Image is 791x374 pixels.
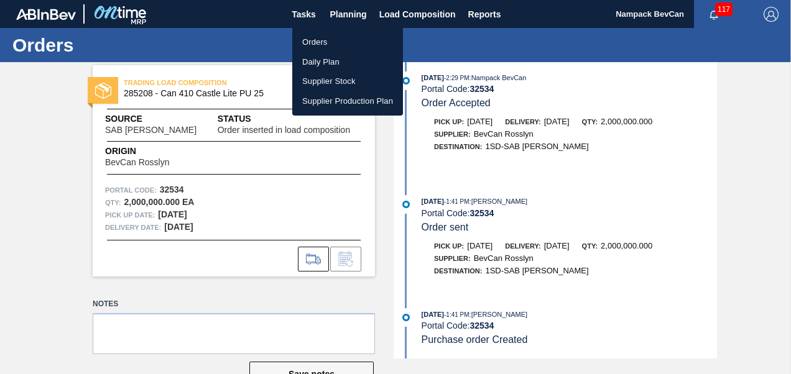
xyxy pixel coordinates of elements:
a: Supplier Stock [292,71,403,91]
a: Daily Plan [292,52,403,72]
a: Orders [292,32,403,52]
a: Supplier Production Plan [292,91,403,111]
